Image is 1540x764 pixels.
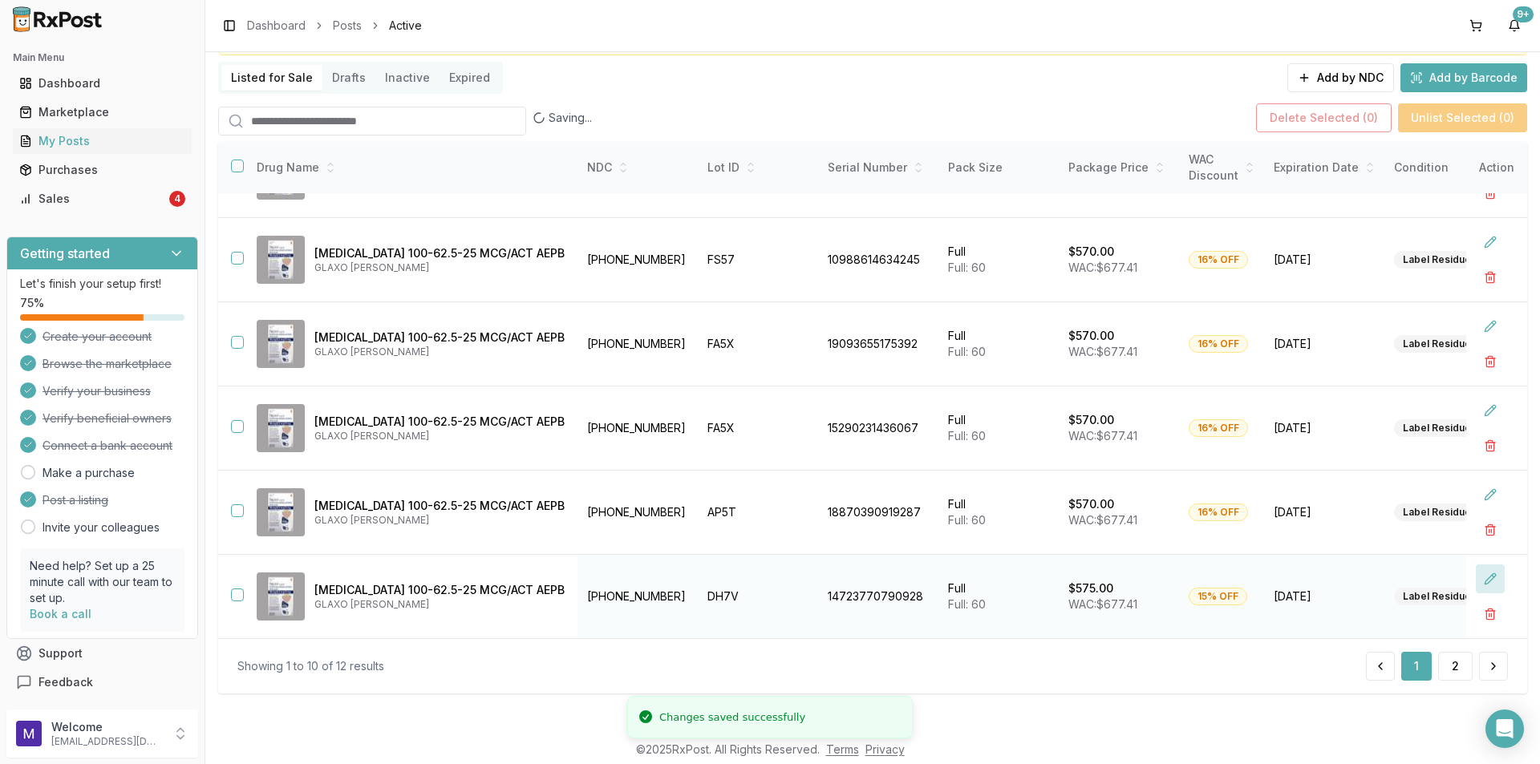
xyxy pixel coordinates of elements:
p: [EMAIL_ADDRESS][DOMAIN_NAME] [51,735,163,748]
button: Support [6,639,198,668]
button: 9+ [1501,13,1527,38]
p: Need help? Set up a 25 minute call with our team to set up. [30,558,175,606]
span: Full: 60 [948,429,986,443]
a: Terms [826,742,859,756]
div: Drug Name [257,160,565,176]
div: 4 [169,191,185,207]
img: Trelegy Ellipta 100-62.5-25 MCG/ACT AEPB [257,236,305,284]
span: WAC: $677.41 [1068,345,1137,358]
button: Delete [1476,600,1505,629]
span: Active [389,18,422,34]
p: GLAXO [PERSON_NAME] [314,514,565,527]
img: Trelegy Ellipta 100-62.5-25 MCG/ACT AEPB [257,404,305,452]
p: GLAXO [PERSON_NAME] [314,261,565,274]
div: 15% OFF [1189,588,1247,605]
span: [DATE] [1274,252,1375,268]
div: My Posts [19,133,185,149]
img: Trelegy Ellipta 100-62.5-25 MCG/ACT AEPB [257,320,305,368]
div: Package Price [1068,160,1169,176]
span: Create your account [43,329,152,345]
h3: Getting started [20,244,110,263]
div: Changes saved successfully [659,709,805,726]
button: Edit [1476,480,1505,509]
button: Inactive [375,65,440,91]
div: Dashboard [19,75,185,91]
div: Lot ID [707,160,808,176]
div: Label Residue [1394,251,1480,269]
div: Open Intercom Messenger [1485,709,1524,748]
button: Marketplace [6,99,198,125]
th: Condition [1384,142,1505,194]
span: [DATE] [1274,504,1375,520]
div: 16% OFF [1189,503,1248,521]
button: Delete [1476,431,1505,460]
button: Edit [1476,396,1505,425]
span: 75 % [20,295,44,311]
button: Delete [1476,263,1505,292]
a: Dashboard [247,18,306,34]
td: 18870390919287 [818,471,938,555]
td: FS57 [698,218,818,302]
p: Let's finish your setup first! [20,276,184,292]
p: [MEDICAL_DATA] 100-62.5-25 MCG/ACT AEPB [314,498,565,514]
button: Add by NDC [1287,63,1394,92]
nav: breadcrumb [247,18,422,34]
div: Label Residue [1394,503,1480,521]
a: Posts [333,18,362,34]
div: Showing 1 to 10 of 12 results [237,658,384,674]
a: Sales4 [13,184,192,213]
td: 10988614634245 [818,218,938,302]
p: [MEDICAL_DATA] 100-62.5-25 MCG/ACT AEPB [314,414,565,430]
td: [PHONE_NUMBER] [577,386,698,471]
a: My Posts [13,127,192,156]
button: Delete [1476,347,1505,376]
span: WAC: $677.41 [1068,513,1137,527]
span: Full: 60 [948,345,986,358]
button: Edit [1476,312,1505,341]
p: GLAXO [PERSON_NAME] [314,598,565,611]
div: Label Residue [1394,419,1480,437]
button: Listed for Sale [221,65,322,91]
p: $570.00 [1068,244,1114,260]
div: NDC [587,160,688,176]
button: Delete [1476,515,1505,544]
span: WAC: $677.41 [1068,429,1137,443]
p: $570.00 [1068,328,1114,344]
button: Purchases [6,157,198,183]
button: Add by Barcode [1400,63,1527,92]
div: Label Residue [1394,588,1480,605]
a: Purchases [13,156,192,184]
span: [DATE] [1274,420,1375,436]
a: Make a purchase [43,465,135,481]
td: DH7V [698,555,818,639]
td: Full [938,555,1059,639]
td: FA5X [698,302,818,386]
a: Invite your colleagues [43,519,160,536]
button: Sales4 [6,186,198,212]
button: 1 [1401,652,1432,681]
div: 9+ [1513,6,1534,22]
td: 15290231436067 [818,386,938,471]
div: Marketplace [19,104,185,120]
span: Full: 60 [948,513,986,527]
div: Label Residue [1394,335,1480,353]
button: 2 [1438,652,1473,681]
td: AP5T [698,471,818,555]
p: [MEDICAL_DATA] 100-62.5-25 MCG/ACT AEPB [314,329,565,346]
div: Expiration Date [1274,160,1375,176]
a: Marketplace [13,98,192,127]
button: Edit [1476,228,1505,257]
button: Edit [1476,564,1505,593]
span: Full: 60 [948,261,986,274]
img: RxPost Logo [6,6,109,32]
span: WAC: $677.41 [1068,597,1137,611]
a: Dashboard [13,69,192,98]
img: Trelegy Ellipta 100-62.5-25 MCG/ACT AEPB [257,488,305,536]
button: Feedback [6,668,198,697]
td: [PHONE_NUMBER] [577,302,698,386]
span: Verify your business [43,383,151,399]
p: [MEDICAL_DATA] 100-62.5-25 MCG/ACT AEPB [314,245,565,261]
span: Verify beneficial owners [43,410,172,426]
div: Saving... [533,110,592,126]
